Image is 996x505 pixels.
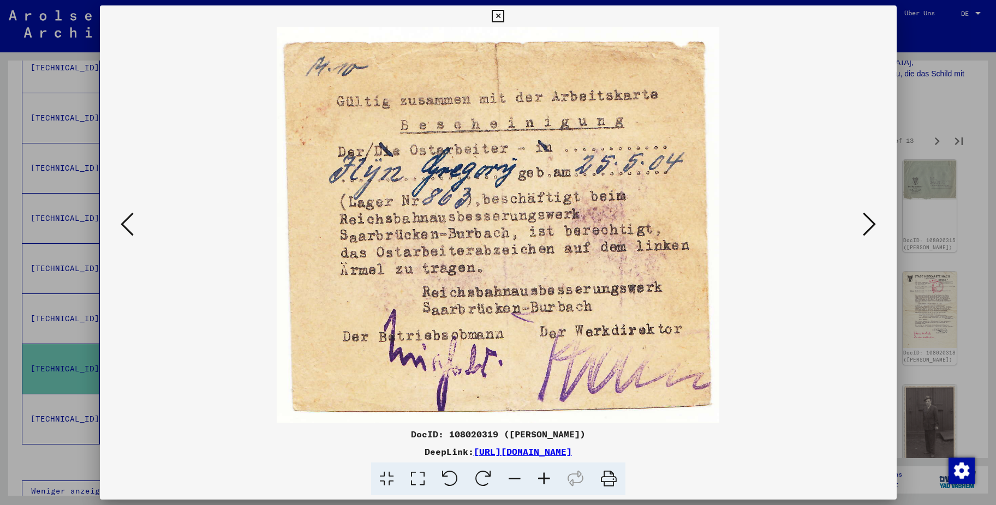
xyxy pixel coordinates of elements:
[949,458,975,484] img: Zustimmung ändern
[474,446,572,457] a: [URL][DOMAIN_NAME]
[948,457,974,483] div: Zustimmung ändern
[100,428,897,441] div: DocID: 108020319 ([PERSON_NAME])
[100,445,897,458] div: DeepLink:
[137,27,860,423] img: 001.jpg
